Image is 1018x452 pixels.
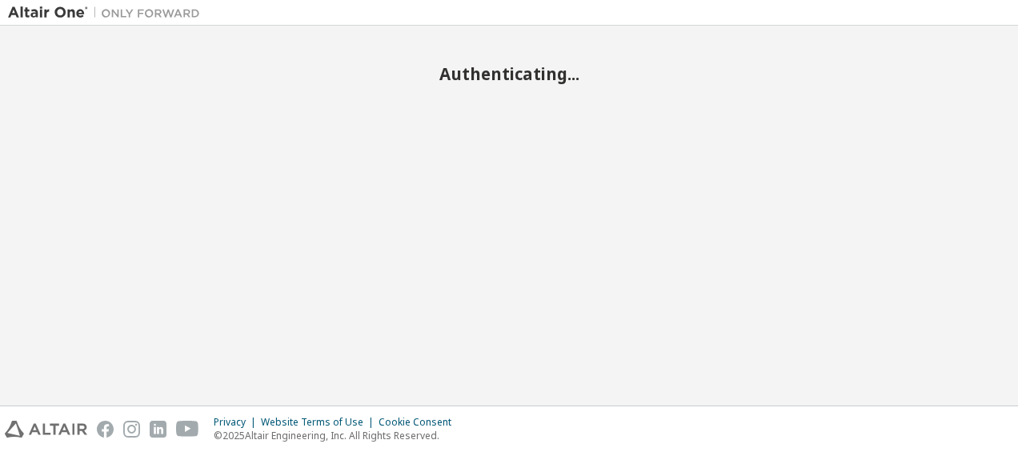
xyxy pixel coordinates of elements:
[97,421,114,438] img: facebook.svg
[5,421,87,438] img: altair_logo.svg
[214,429,461,442] p: © 2025 Altair Engineering, Inc. All Rights Reserved.
[123,421,140,438] img: instagram.svg
[8,63,1010,84] h2: Authenticating...
[150,421,166,438] img: linkedin.svg
[8,5,208,21] img: Altair One
[261,416,379,429] div: Website Terms of Use
[379,416,461,429] div: Cookie Consent
[176,421,199,438] img: youtube.svg
[214,416,261,429] div: Privacy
